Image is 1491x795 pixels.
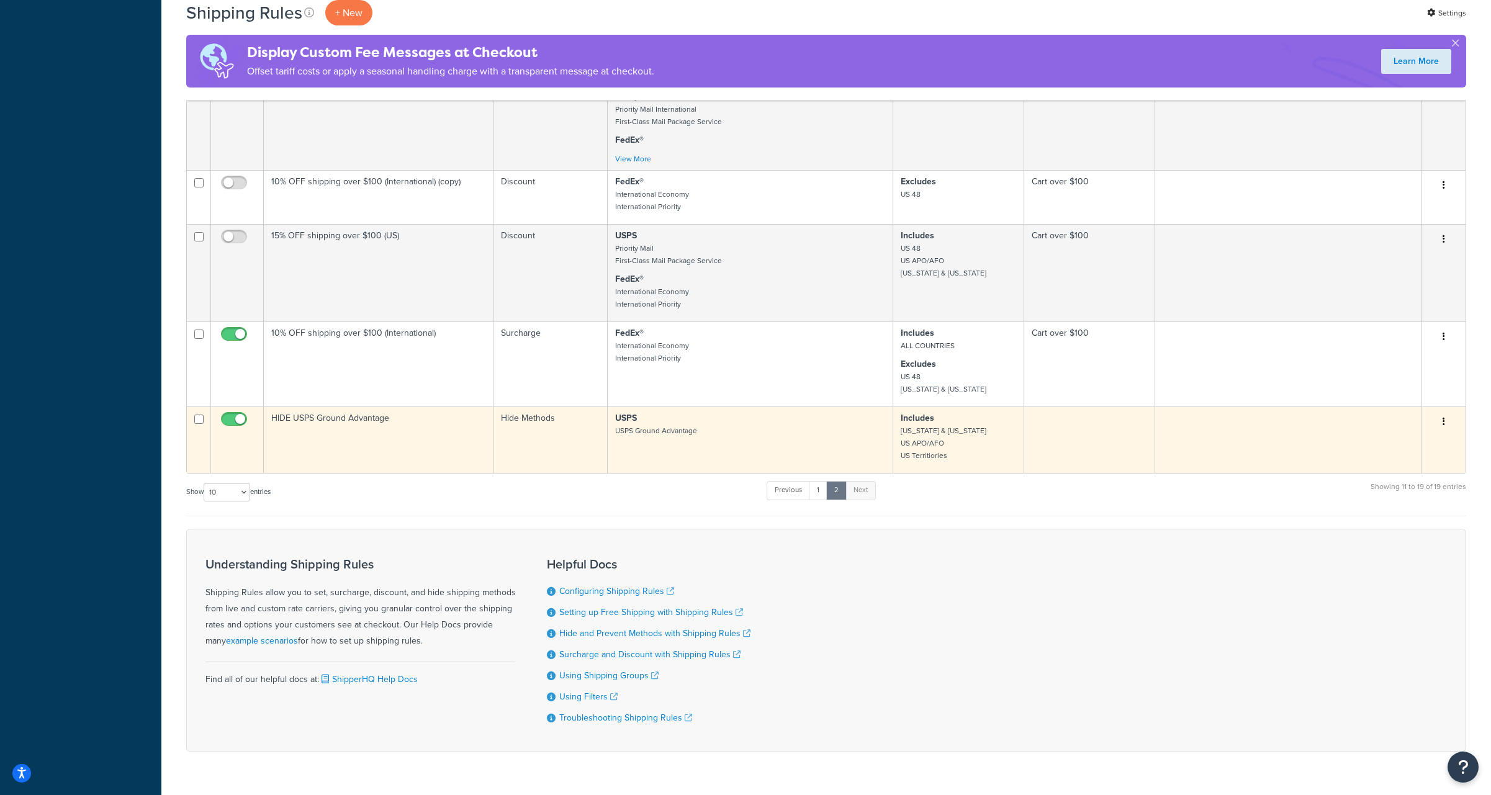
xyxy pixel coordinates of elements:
[205,662,516,688] div: Find all of our helpful docs at:
[901,229,934,242] strong: Includes
[615,286,689,310] small: International Economy International Priority
[264,224,493,321] td: 15% OFF shipping over $100 (US)
[1448,752,1479,783] button: Open Resource Center
[901,357,936,371] strong: Excludes
[767,481,810,500] a: Previous
[1371,480,1466,506] div: Showing 11 to 19 of 19 entries
[901,243,986,279] small: US 48 US APO/AFO [US_STATE] & [US_STATE]
[226,634,298,647] a: example scenarios
[1024,170,1155,224] td: Cart over $100
[615,411,637,424] strong: USPS
[559,585,674,598] a: Configuring Shipping Rules
[901,189,921,200] small: US 48
[493,42,608,170] td: Hide Methods
[264,42,493,170] td: RESTRICTED WOOD OIL KIT
[186,1,302,25] h1: Shipping Rules
[1381,49,1451,74] a: Learn More
[901,425,986,461] small: [US_STATE] & [US_STATE] US APO/AFO US Territiories
[615,133,644,146] strong: FedEx®
[186,483,271,501] label: Show entries
[493,321,608,406] td: Surcharge
[615,189,689,212] small: International Economy International Priority
[559,669,659,682] a: Using Shipping Groups
[264,406,493,473] td: HIDE USPS Ground Advantage
[615,153,651,164] a: View More
[615,326,644,339] strong: FedEx®
[809,481,827,500] a: 1
[559,648,741,661] a: Surcharge and Discount with Shipping Rules
[205,557,516,649] div: Shipping Rules allow you to set, surcharge, discount, and hide shipping methods from live and cus...
[1024,224,1155,321] td: Cart over $100
[615,425,697,436] small: USPS Ground Advantage
[319,673,418,686] a: ShipperHQ Help Docs
[247,42,654,63] h4: Display Custom Fee Messages at Checkout
[845,481,876,500] a: Next
[615,229,637,242] strong: USPS
[559,690,618,703] a: Using Filters
[247,63,654,80] p: Offset tariff costs or apply a seasonal handling charge with a transparent message at checkout.
[1427,4,1466,22] a: Settings
[615,272,644,285] strong: FedEx®
[493,170,608,224] td: Discount
[901,175,936,188] strong: Excludes
[615,175,644,188] strong: FedEx®
[615,91,722,127] small: Priority Mail Priority Mail International First-Class Mail Package Service
[615,340,689,364] small: International Economy International Priority
[493,406,608,473] td: Hide Methods
[493,224,608,321] td: Discount
[559,711,692,724] a: Troubleshooting Shipping Rules
[901,371,986,395] small: US 48 [US_STATE] & [US_STATE]
[615,243,722,266] small: Priority Mail First-Class Mail Package Service
[559,627,750,640] a: Hide and Prevent Methods with Shipping Rules
[559,606,743,619] a: Setting up Free Shipping with Shipping Rules
[205,557,516,571] h3: Understanding Shipping Rules
[186,35,247,88] img: duties-banner-06bc72dcb5fe05cb3f9472aba00be2ae8eb53ab6f0d8bb03d382ba314ac3c341.png
[901,326,934,339] strong: Includes
[901,340,955,351] small: ALL COUNTRIES
[264,170,493,224] td: 10% OFF shipping over $100 (International) (copy)
[547,557,750,571] h3: Helpful Docs
[826,481,847,500] a: 2
[1024,321,1155,406] td: Cart over $100
[901,411,934,424] strong: Includes
[204,483,250,501] select: Showentries
[264,321,493,406] td: 10% OFF shipping over $100 (International)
